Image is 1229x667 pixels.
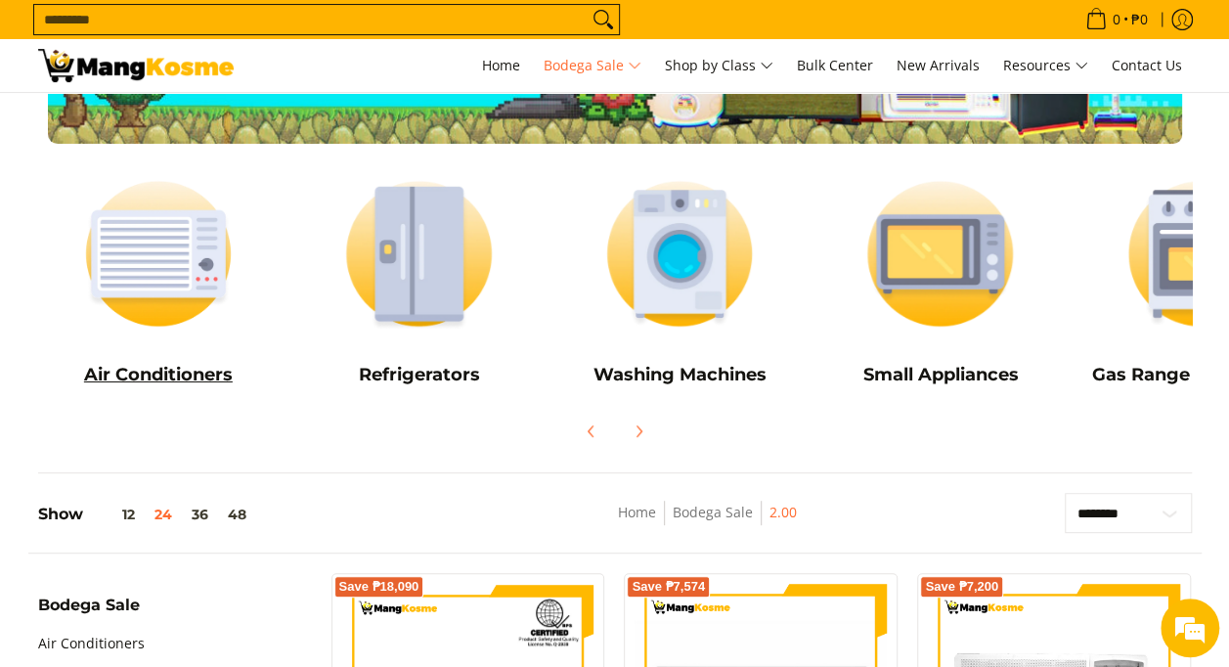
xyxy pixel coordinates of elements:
a: Air Conditioners [38,628,145,659]
img: Air Conditioners [38,163,280,344]
a: Contact Us [1102,39,1192,92]
span: • [1079,9,1154,30]
button: 48 [218,507,256,522]
button: Previous [570,410,613,453]
a: Refrigerators Refrigerators [298,163,540,400]
span: Bulk Center [797,56,873,74]
span: Bodega Sale [544,54,641,78]
img: Bodega Sale l Mang Kosme: Cost-Efficient &amp; Quality Home Appliances [38,49,234,82]
span: Save ₱18,090 [339,581,419,593]
span: We're online! [113,205,270,403]
a: Home [472,39,530,92]
h5: Refrigerators [298,364,540,386]
span: Save ₱7,200 [925,581,998,593]
a: Bulk Center [787,39,883,92]
span: 2.00 [769,501,797,525]
a: Bodega Sale [534,39,651,92]
button: 24 [145,507,182,522]
nav: Breadcrumbs [484,501,931,545]
summary: Open [38,598,140,628]
span: Home [482,56,520,74]
span: Shop by Class [665,54,773,78]
button: 12 [83,507,145,522]
span: Save ₱7,574 [632,581,705,593]
a: Air Conditioners Air Conditioners [38,163,280,400]
span: Bodega Sale [38,598,140,613]
h5: Small Appliances [819,364,1061,386]
span: Contact Us [1112,56,1182,74]
img: Washing Machines [559,163,801,344]
button: Next [617,410,660,453]
div: Minimize live chat window [321,10,368,57]
h5: Show [38,505,256,524]
a: Bodega Sale [673,503,753,521]
a: Shop by Class [655,39,783,92]
textarea: Type your message and hit 'Enter' [10,453,373,521]
a: Washing Machines Washing Machines [559,163,801,400]
button: 36 [182,507,218,522]
a: Home [618,503,656,521]
span: Resources [1003,54,1088,78]
a: New Arrivals [887,39,989,92]
button: Search [588,5,619,34]
h5: Air Conditioners [38,364,280,386]
img: Refrigerators [298,163,540,344]
h5: Washing Machines [559,364,801,386]
span: 0 [1110,13,1123,26]
nav: Main Menu [253,39,1192,92]
div: Chat with us now [102,110,329,135]
a: Resources [993,39,1098,92]
span: New Arrivals [897,56,980,74]
img: Small Appliances [819,163,1061,344]
span: ₱0 [1128,13,1151,26]
a: Small Appliances Small Appliances [819,163,1061,400]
